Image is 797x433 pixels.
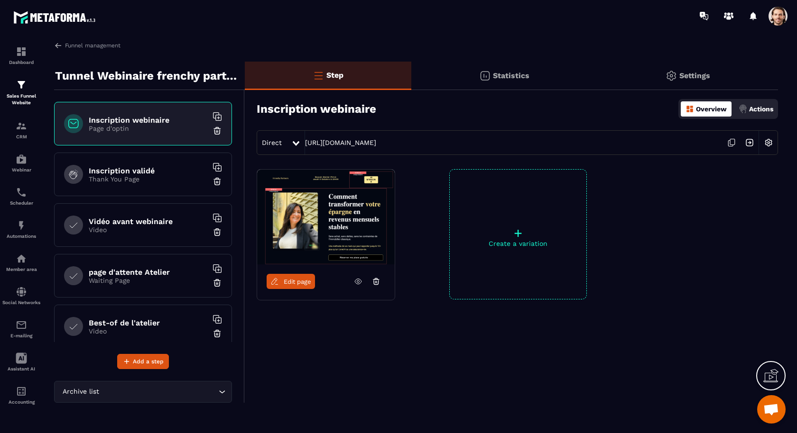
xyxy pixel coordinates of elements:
p: Overview [696,105,727,113]
img: trash [213,227,222,237]
img: dashboard-orange.40269519.svg [686,105,694,113]
img: trash [213,126,222,135]
h6: Inscription webinaire [89,116,207,125]
img: automations [16,253,27,264]
p: + [450,226,586,240]
p: Video [89,327,207,335]
a: [URL][DOMAIN_NAME] [305,139,376,146]
a: automationsautomationsMember area [2,246,40,279]
p: CRM [2,134,40,139]
div: Ouvrir le chat [757,395,786,424]
h3: Inscription webinaire [257,102,376,116]
a: emailemailE-mailing [2,312,40,345]
img: stats.20deebd0.svg [479,70,491,81]
p: Page d'optin [89,125,207,132]
p: Settings [679,71,710,80]
img: social-network [16,286,27,298]
p: Thank You Page [89,175,207,183]
p: Member area [2,267,40,272]
span: Add a step [133,357,164,366]
img: bars-o.4a397970.svg [313,70,324,81]
span: Archive list [60,387,101,397]
p: Step [326,71,343,80]
p: Create a variation [450,240,586,247]
img: automations [16,153,27,165]
img: accountant [16,386,27,397]
a: formationformationSales Funnel Website [2,72,40,113]
img: logo [13,9,99,26]
p: Dashboard [2,60,40,65]
a: accountantaccountantAccounting [2,379,40,412]
p: Scheduler [2,200,40,206]
span: Edit page [284,278,311,285]
button: Add a step [117,354,169,369]
img: trash [213,278,222,288]
input: Search for option [101,387,216,397]
h6: Vidéo avant webinaire [89,217,207,226]
img: image [257,170,395,264]
img: actions.d6e523a2.png [739,105,747,113]
img: email [16,319,27,331]
p: Sales Funnel Website [2,93,40,106]
p: Social Networks [2,300,40,305]
a: Assistant AI [2,345,40,379]
p: Assistant AI [2,366,40,371]
img: trash [213,329,222,338]
p: Webinar [2,167,40,172]
p: Statistics [493,71,529,80]
img: trash [213,177,222,186]
h6: page d'attente Atelier [89,268,207,277]
p: Video [89,226,207,234]
p: E-mailing [2,333,40,338]
p: Actions [749,105,773,113]
img: formation [16,120,27,132]
a: Edit page [267,274,315,289]
p: Accounting [2,399,40,405]
img: arrow [54,41,63,50]
a: formationformationDashboard [2,39,40,72]
img: formation [16,79,27,90]
h6: Best-of de l'atelier [89,318,207,327]
p: Waiting Page [89,277,207,284]
a: automationsautomationsWebinar [2,146,40,180]
a: schedulerschedulerScheduler [2,180,40,213]
a: formationformationCRM [2,113,40,146]
h6: Inscription validé [89,166,207,175]
div: Search for option [54,381,232,403]
img: automations [16,220,27,231]
p: Automations [2,234,40,239]
a: Funnel management [54,41,120,50]
a: automationsautomationsAutomations [2,213,40,246]
img: setting-w.858f3a88.svg [760,134,778,152]
img: scheduler [16,187,27,198]
p: Tunnel Webinaire frenchy partners [55,66,238,85]
img: arrow-next.bcc2205e.svg [741,134,759,152]
a: social-networksocial-networkSocial Networks [2,279,40,312]
img: formation [16,46,27,57]
span: Direct [262,139,282,146]
img: setting-gr.5f69749f.svg [666,70,677,81]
